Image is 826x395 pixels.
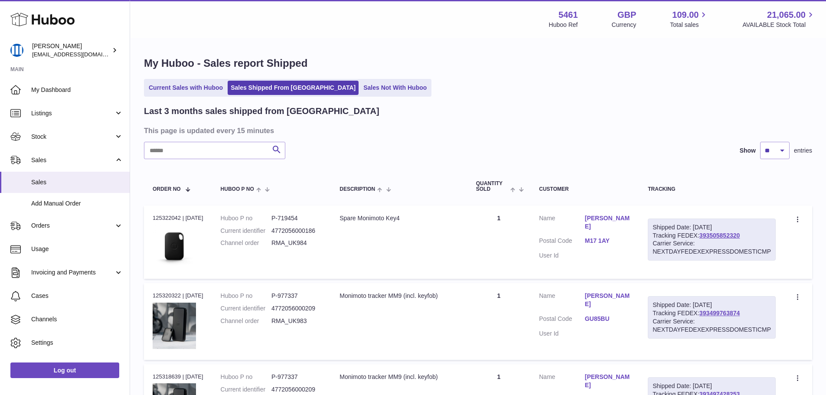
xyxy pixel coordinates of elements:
[648,186,776,192] div: Tracking
[31,292,123,300] span: Cases
[558,9,578,21] strong: 5461
[794,147,812,155] span: entries
[153,303,196,349] img: 1712818038.jpg
[585,315,630,323] a: GU85BU
[271,385,322,394] dd: 4772056000209
[221,385,271,394] dt: Current identifier
[360,81,430,95] a: Sales Not With Huboo
[153,225,196,268] img: 1676984517.jpeg
[539,214,584,233] dt: Name
[585,214,630,231] a: [PERSON_NAME]
[742,9,816,29] a: 21,065.00 AVAILABLE Stock Total
[340,186,375,192] span: Description
[31,222,114,230] span: Orders
[585,237,630,245] a: M17 1AY
[31,178,123,186] span: Sales
[699,232,740,239] a: 393505852320
[585,373,630,389] a: [PERSON_NAME]
[221,227,271,235] dt: Current identifier
[31,109,114,118] span: Listings
[271,304,322,313] dd: 4772056000209
[31,268,114,277] span: Invoicing and Payments
[670,9,708,29] a: 109.00 Total sales
[539,373,584,392] dt: Name
[539,315,584,325] dt: Postal Code
[144,105,379,117] h2: Last 3 months sales shipped from [GEOGRAPHIC_DATA]
[153,373,203,381] div: 125318639 | [DATE]
[539,237,584,247] dt: Postal Code
[228,81,359,95] a: Sales Shipped From [GEOGRAPHIC_DATA]
[767,9,806,21] span: 21,065.00
[476,181,508,192] span: Quantity Sold
[32,51,127,58] span: [EMAIL_ADDRESS][DOMAIN_NAME]
[617,9,636,21] strong: GBP
[467,206,531,279] td: 1
[31,315,123,323] span: Channels
[31,199,123,208] span: Add Manual Order
[271,214,322,222] dd: P-719454
[31,245,123,253] span: Usage
[648,296,776,339] div: Tracking FEDEX:
[648,219,776,261] div: Tracking FEDEX:
[221,214,271,222] dt: Huboo P no
[153,292,203,300] div: 125320322 | [DATE]
[221,292,271,300] dt: Huboo P no
[146,81,226,95] a: Current Sales with Huboo
[672,9,699,21] span: 109.00
[153,186,181,192] span: Order No
[340,214,459,222] div: Spare Monimoto Key4
[539,330,584,338] dt: User Id
[539,292,584,310] dt: Name
[539,186,630,192] div: Customer
[653,317,771,334] div: Carrier Service: NEXTDAYFEDEXEXPRESSDOMESTICMP
[10,44,23,57] img: oksana@monimoto.com
[32,42,110,59] div: [PERSON_NAME]
[221,304,271,313] dt: Current identifier
[653,382,771,390] div: Shipped Date: [DATE]
[742,21,816,29] span: AVAILABLE Stock Total
[31,156,114,164] span: Sales
[549,21,578,29] div: Huboo Ref
[699,310,740,317] a: 393499763874
[653,223,771,232] div: Shipped Date: [DATE]
[221,317,271,325] dt: Channel order
[153,214,203,222] div: 125322042 | [DATE]
[467,283,531,360] td: 1
[653,239,771,256] div: Carrier Service: NEXTDAYFEDEXEXPRESSDOMESTICMP
[271,317,322,325] dd: RMA_UK983
[271,292,322,300] dd: P-977337
[31,86,123,94] span: My Dashboard
[221,373,271,381] dt: Huboo P no
[271,373,322,381] dd: P-977337
[670,21,708,29] span: Total sales
[31,339,123,347] span: Settings
[271,227,322,235] dd: 4772056000186
[585,292,630,308] a: [PERSON_NAME]
[539,251,584,260] dt: User Id
[340,292,459,300] div: Monimoto tracker MM9 (incl. keyfob)
[653,301,771,309] div: Shipped Date: [DATE]
[221,239,271,247] dt: Channel order
[221,186,254,192] span: Huboo P no
[10,362,119,378] a: Log out
[31,133,114,141] span: Stock
[144,56,812,70] h1: My Huboo - Sales report Shipped
[740,147,756,155] label: Show
[340,373,459,381] div: Monimoto tracker MM9 (incl. keyfob)
[271,239,322,247] dd: RMA_UK984
[144,126,810,135] h3: This page is updated every 15 minutes
[612,21,637,29] div: Currency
